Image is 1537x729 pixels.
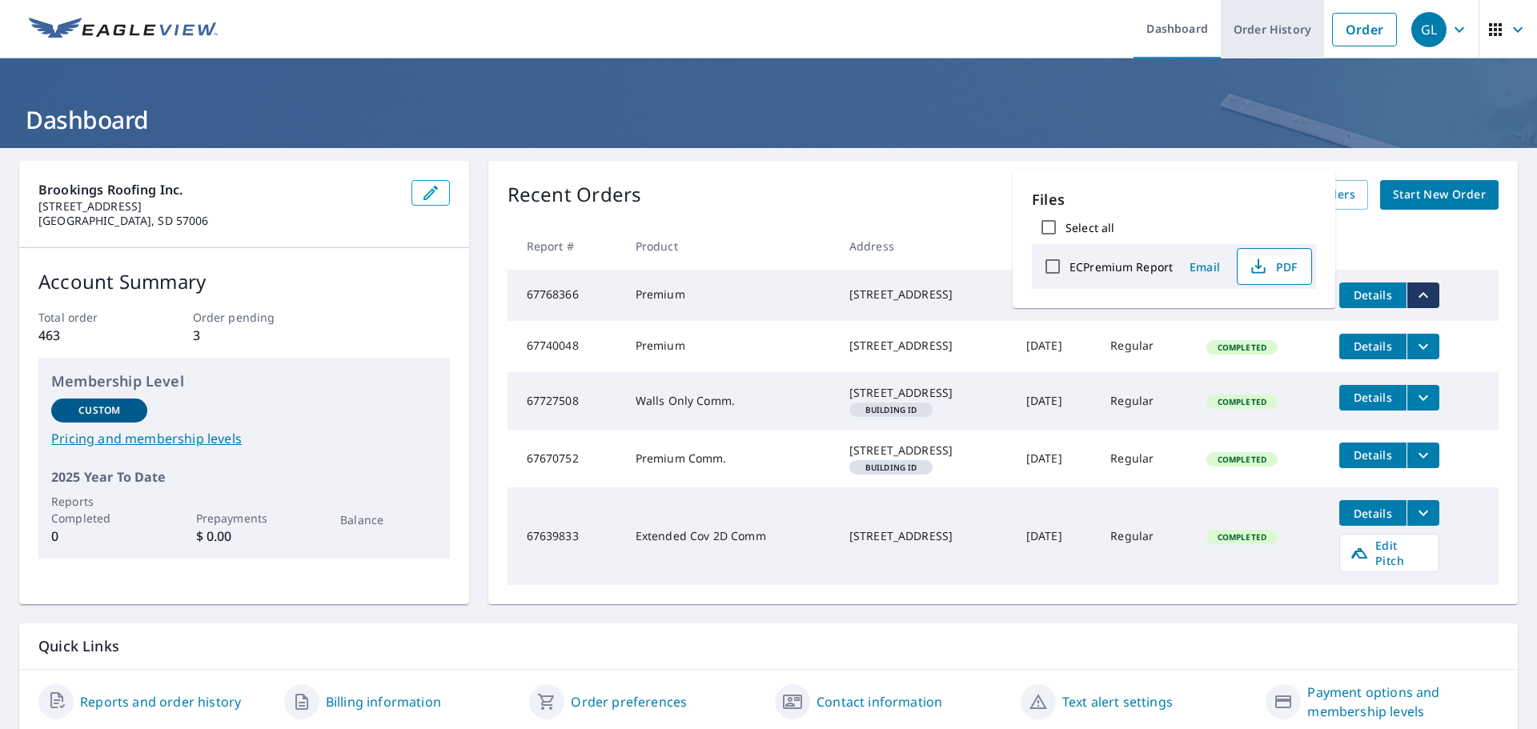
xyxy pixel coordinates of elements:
[1062,692,1173,711] a: Text alert settings
[1013,321,1098,372] td: [DATE]
[1098,321,1193,372] td: Regular
[1349,287,1397,302] span: Details
[508,430,623,487] td: 67670752
[51,371,437,392] p: Membership Level
[1208,454,1276,465] span: Completed
[1339,282,1407,308] button: detailsBtn-67768366
[849,338,1001,354] div: [STREET_ADDRESS]
[38,309,141,326] p: Total order
[80,692,241,711] a: Reports and order history
[196,510,292,527] p: Prepayments
[1349,506,1397,521] span: Details
[1339,385,1407,411] button: detailsBtn-67727508
[623,222,837,270] th: Product
[29,18,218,42] img: EV Logo
[1307,683,1499,721] a: Payment options and membership levels
[623,321,837,372] td: Premium
[1065,220,1114,235] label: Select all
[1069,259,1173,274] label: ECPremium Report
[1407,500,1439,526] button: filesDropdownBtn-67639833
[1339,334,1407,359] button: detailsBtn-67740048
[508,222,623,270] th: Report #
[817,692,942,711] a: Contact information
[1339,443,1407,468] button: detailsBtn-67670752
[1208,342,1276,353] span: Completed
[849,528,1001,544] div: [STREET_ADDRESS]
[623,430,837,487] td: Premium Comm.
[1349,338,1397,354] span: Details
[1032,189,1316,210] p: Files
[51,493,147,527] p: Reports Completed
[38,267,450,296] p: Account Summary
[51,527,147,546] p: 0
[1411,12,1447,47] div: GL
[508,372,623,430] td: 67727508
[508,487,623,585] td: 67639833
[508,270,623,321] td: 67768366
[78,403,120,418] p: Custom
[38,326,141,345] p: 463
[571,692,687,711] a: Order preferences
[38,214,399,228] p: [GEOGRAPHIC_DATA], SD 57006
[849,286,1001,302] div: [STREET_ADDRESS]
[623,270,837,321] td: Premium
[1407,282,1439,308] button: filesDropdownBtn-67768366
[193,309,295,326] p: Order pending
[1393,185,1486,205] span: Start New Order
[1098,487,1193,585] td: Regular
[865,406,917,414] em: Building ID
[1208,531,1276,543] span: Completed
[1407,334,1439,359] button: filesDropdownBtn-67740048
[1179,254,1230,279] button: Email
[1186,259,1224,274] span: Email
[38,199,399,214] p: [STREET_ADDRESS]
[38,180,399,199] p: Brookings Roofing Inc.
[508,321,623,372] td: 67740048
[865,463,917,471] em: Building ID
[196,527,292,546] p: $ 0.00
[51,467,437,487] p: 2025 Year To Date
[1098,372,1193,430] td: Regular
[623,372,837,430] td: Walls Only Comm.
[849,385,1001,401] div: [STREET_ADDRESS]
[1237,248,1312,285] button: PDF
[849,443,1001,459] div: [STREET_ADDRESS]
[1349,447,1397,463] span: Details
[19,103,1518,136] h1: Dashboard
[1339,534,1439,572] a: Edit Pitch
[1349,390,1397,405] span: Details
[1407,385,1439,411] button: filesDropdownBtn-67727508
[1339,500,1407,526] button: detailsBtn-67639833
[837,222,1013,270] th: Address
[1013,487,1098,585] td: [DATE]
[1332,13,1397,46] a: Order
[326,692,441,711] a: Billing information
[1350,538,1429,568] span: Edit Pitch
[193,326,295,345] p: 3
[1407,443,1439,468] button: filesDropdownBtn-67670752
[508,180,642,210] p: Recent Orders
[1098,430,1193,487] td: Regular
[1208,396,1276,407] span: Completed
[1380,180,1499,210] a: Start New Order
[1247,257,1298,276] span: PDF
[623,487,837,585] td: Extended Cov 2D Comm
[1013,430,1098,487] td: [DATE]
[51,429,437,448] a: Pricing and membership levels
[38,636,1499,656] p: Quick Links
[1013,372,1098,430] td: [DATE]
[340,511,436,528] p: Balance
